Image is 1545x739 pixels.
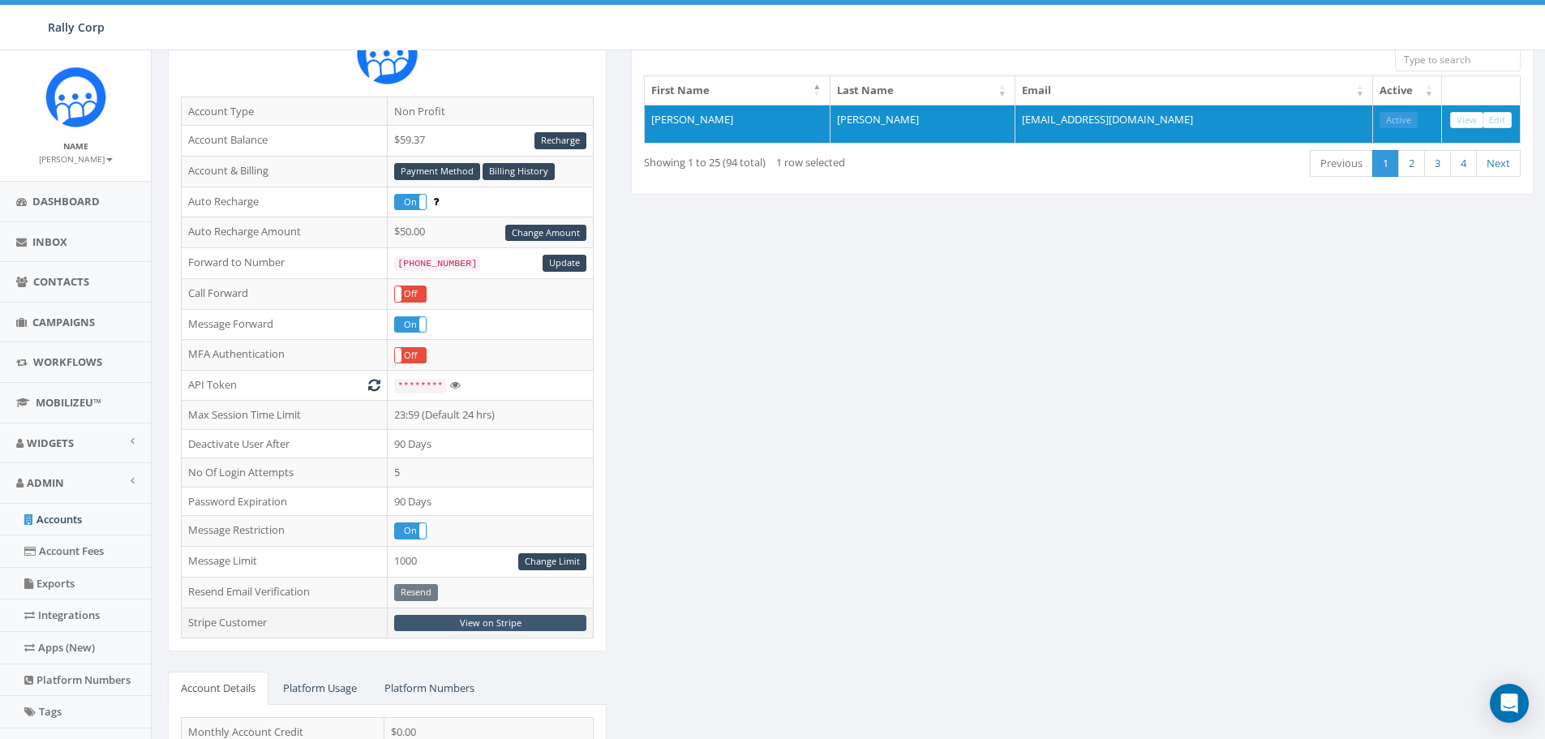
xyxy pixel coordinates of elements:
[371,672,487,705] a: Platform Numbers
[433,194,439,208] span: Enable to prevent campaign failure.
[33,354,102,369] span: Workflows
[395,348,426,363] label: Off
[168,672,268,705] a: Account Details
[182,458,388,488] td: No Of Login Attempts
[182,187,388,217] td: Auto Recharge
[394,522,427,539] div: OnOff
[182,97,388,126] td: Account Type
[1015,76,1373,105] th: Email: activate to sort column ascending
[63,140,88,152] small: Name
[830,105,1015,144] td: [PERSON_NAME]
[388,400,594,429] td: 23:59 (Default 24 hrs)
[1372,150,1399,177] a: 1
[388,97,594,126] td: Non Profit
[182,309,388,340] td: Message Forward
[394,615,586,632] a: View on Stripe
[182,217,388,248] td: Auto Recharge Amount
[33,274,89,289] span: Contacts
[830,76,1015,105] th: Last Name: activate to sort column ascending
[1476,150,1521,177] a: Next
[645,76,830,105] th: First Name: activate to sort column descending
[395,195,426,210] label: On
[182,126,388,157] td: Account Balance
[182,156,388,187] td: Account & Billing
[1015,105,1373,144] td: [EMAIL_ADDRESS][DOMAIN_NAME]
[182,429,388,458] td: Deactivate User After
[182,371,388,401] td: API Token
[394,256,480,271] code: [PHONE_NUMBER]
[182,608,388,638] td: Stripe Customer
[1380,112,1418,129] a: Active
[505,225,586,242] a: Change Amount
[368,380,380,390] i: Generate New Token
[182,487,388,516] td: Password Expiration
[388,546,594,577] td: 1000
[32,234,67,249] span: Inbox
[395,286,426,302] label: Off
[1450,112,1483,129] a: View
[1395,47,1521,71] input: Type to search
[395,523,426,539] label: On
[39,153,113,165] small: [PERSON_NAME]
[1398,150,1425,177] a: 2
[357,24,418,84] img: Rally_Corp_Icon.png
[388,487,594,516] td: 90 Days
[394,316,427,333] div: OnOff
[182,340,388,371] td: MFA Authentication
[645,105,830,144] td: [PERSON_NAME]
[394,194,427,211] div: OnOff
[1450,150,1477,177] a: 4
[1483,112,1512,129] a: Edit
[388,458,594,488] td: 5
[388,217,594,248] td: $50.00
[270,672,370,705] a: Platform Usage
[182,278,388,309] td: Call Forward
[48,19,105,35] span: Rally Corp
[388,429,594,458] td: 90 Days
[1424,150,1451,177] a: 3
[39,151,113,165] a: [PERSON_NAME]
[534,132,586,149] a: Recharge
[483,163,555,180] a: Billing History
[644,148,995,170] div: Showing 1 to 25 (94 total)
[27,436,74,450] span: Widgets
[182,577,388,608] td: Resend Email Verification
[36,395,101,410] span: MobilizeU™
[394,163,480,180] a: Payment Method
[182,400,388,429] td: Max Session Time Limit
[182,248,388,279] td: Forward to Number
[182,516,388,547] td: Message Restriction
[1373,76,1442,105] th: Active: activate to sort column ascending
[394,286,427,303] div: OnOff
[1310,150,1373,177] a: Previous
[1490,684,1529,723] div: Open Intercom Messenger
[27,475,64,490] span: Admin
[543,255,586,272] a: Update
[395,317,426,333] label: On
[32,194,100,208] span: Dashboard
[518,553,586,570] a: Change Limit
[776,155,845,170] span: 1 row selected
[182,546,388,577] td: Message Limit
[394,347,427,364] div: OnOff
[388,126,594,157] td: $59.37
[32,315,95,329] span: Campaigns
[45,67,106,127] img: Icon_1.png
